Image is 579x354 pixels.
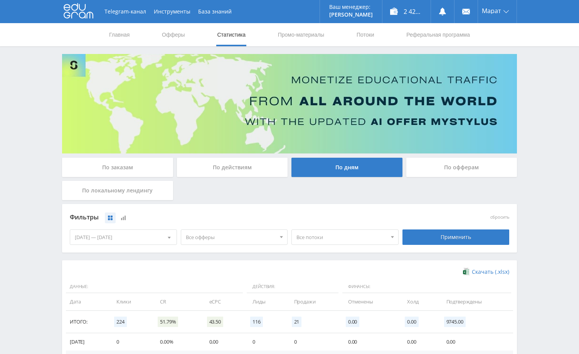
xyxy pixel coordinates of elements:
[202,293,245,310] td: eCPC
[207,317,223,327] span: 43.50
[292,317,302,327] span: 21
[402,229,510,245] div: Применить
[329,12,373,18] p: [PERSON_NAME]
[114,317,127,327] span: 224
[346,317,359,327] span: 0.00
[66,311,109,333] td: Итого:
[439,293,513,310] td: Подтверждены
[109,333,152,351] td: 0
[340,333,399,351] td: 0.00
[329,4,373,10] p: Ваш менеджер:
[216,23,246,46] a: Статистика
[66,280,243,293] span: Данные:
[356,23,375,46] a: Потоки
[202,333,245,351] td: 0.00
[406,158,517,177] div: По офферам
[70,230,177,244] div: [DATE] — [DATE]
[444,317,466,327] span: 9745.00
[177,158,288,177] div: По действиям
[152,333,201,351] td: 0.00%
[161,23,186,46] a: Офферы
[286,333,340,351] td: 0
[340,293,399,310] td: Отменены
[406,23,471,46] a: Реферальная программа
[286,293,340,310] td: Продажи
[463,268,509,276] a: Скачать (.xlsx)
[109,293,152,310] td: Клики
[152,293,201,310] td: CR
[463,268,470,275] img: xlsx
[62,158,173,177] div: По заказам
[472,269,509,275] span: Скачать (.xlsx)
[247,280,338,293] span: Действия:
[70,212,399,223] div: Фильтры
[66,293,109,310] td: Дата
[108,23,130,46] a: Главная
[399,333,438,351] td: 0.00
[405,317,418,327] span: 0.00
[490,215,509,220] button: сбросить
[158,317,178,327] span: 51.79%
[62,54,517,153] img: Banner
[250,317,263,327] span: 116
[245,333,286,351] td: 0
[342,280,511,293] span: Финансы:
[62,181,173,200] div: По локальному лендингу
[66,333,109,351] td: [DATE]
[439,333,513,351] td: 0.00
[277,23,325,46] a: Промо-материалы
[291,158,402,177] div: По дням
[296,230,387,244] span: Все потоки
[245,293,286,310] td: Лиды
[186,230,276,244] span: Все офферы
[482,8,501,14] span: Марат
[399,293,438,310] td: Холд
